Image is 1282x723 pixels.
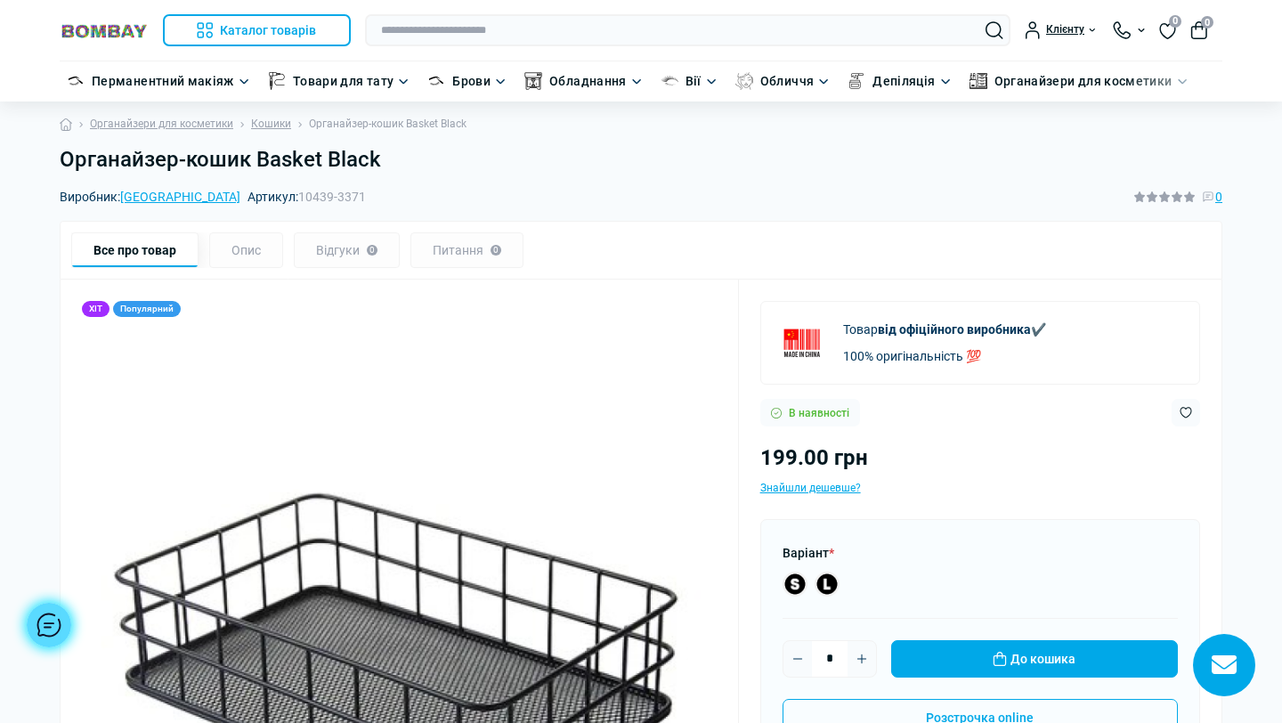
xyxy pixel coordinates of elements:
span: Знайшли дешевше? [760,482,861,494]
button: Каталог товарів [163,14,351,46]
img: Обладнання [524,72,542,90]
a: 0 [1159,20,1176,40]
button: Minus [783,645,812,673]
input: Quantity [812,641,848,677]
button: Wishlist button [1172,399,1200,426]
a: Вії [686,71,702,91]
h1: Органайзер-кошик Basket Black [60,147,1222,173]
a: Обличчя [760,71,815,91]
label: Варіант [783,543,834,563]
img: Депіляція [848,72,865,90]
button: 0 [1190,21,1208,39]
a: Товари для тату [293,71,394,91]
button: Search [986,21,1003,39]
label: L 250.00 грн [815,572,840,597]
a: Брови [452,71,491,91]
img: Вії [661,72,678,90]
div: Питання [410,232,523,268]
span: Артикул: [247,191,366,203]
li: Органайзер-кошик Basket Black [291,116,467,133]
label: S 199.00 грн [783,572,807,597]
button: Plus [848,645,876,673]
span: Виробник: [60,191,240,203]
nav: breadcrumb [60,102,1222,147]
span: 199.00 грн [760,445,868,470]
div: ХІТ [82,301,110,317]
img: Брови [427,72,445,90]
a: Органайзери для косметики [90,116,233,133]
span: 0 [1215,187,1222,207]
b: від офіційного виробника [878,322,1031,337]
img: BOMBAY [60,22,149,39]
span: 0 [1169,15,1181,28]
a: Обладнання [549,71,627,91]
span: 0 [1201,16,1213,28]
img: China [775,316,829,370]
img: Обличчя [735,72,753,90]
img: Органайзери для косметики [970,72,987,90]
div: Популярний [113,301,181,317]
div: В наявності [760,399,860,426]
a: Перманентний макіяж [92,71,234,91]
img: Перманентний макіяж [67,72,85,90]
div: Опис [209,232,283,268]
a: Кошики [251,116,291,133]
p: 100% оригінальність 💯 [843,346,1046,366]
div: Все про товар [71,232,199,268]
a: Органайзери для косметики [994,71,1172,91]
p: Товар ✔️ [843,320,1046,339]
a: Депіляція [872,71,935,91]
img: Товари для тату [268,72,286,90]
a: [GEOGRAPHIC_DATA] [120,190,240,204]
span: 10439-3371 [298,190,366,204]
button: До кошика [891,640,1178,678]
div: Відгуки [294,232,400,268]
